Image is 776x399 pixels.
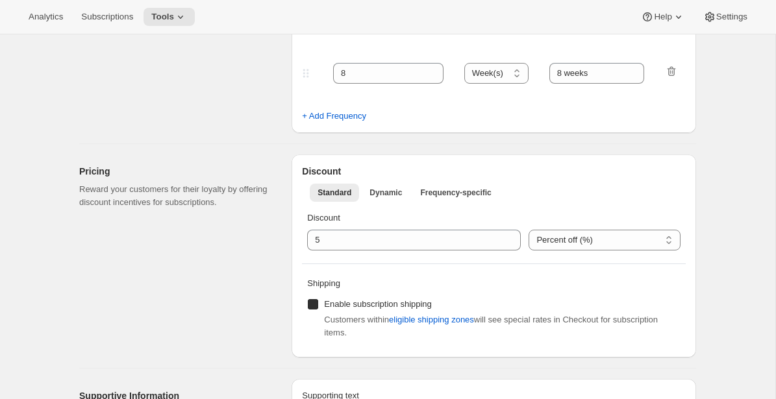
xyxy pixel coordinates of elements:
button: eligible shipping zones [381,309,482,330]
span: Analytics [29,12,63,22]
span: Help [654,12,671,22]
span: eligible shipping zones [389,313,474,326]
p: Shipping [307,277,681,290]
p: Reward your customers for their loyalty by offering discount incentives for subscriptions. [79,183,271,209]
h2: Discount [302,165,686,178]
span: Dynamic [369,187,402,198]
input: 10 [307,230,501,250]
button: Subscriptions [73,8,141,26]
span: Standard [318,187,351,198]
button: + Add Frequency [294,106,374,127]
span: Tools [151,12,174,22]
h2: Pricing [79,165,271,178]
span: Customers within will see special rates in Checkout for subscription items. [324,315,658,337]
button: Analytics [21,8,71,26]
button: Tools [144,8,195,26]
span: Enable subscription shipping [324,299,432,309]
input: 1 month [549,63,645,84]
button: Settings [695,8,755,26]
span: + Add Frequency [302,110,366,123]
span: Frequency-specific [420,187,491,198]
p: Discount [307,212,681,224]
button: Help [633,8,692,26]
span: Settings [716,12,747,22]
span: Subscriptions [81,12,133,22]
